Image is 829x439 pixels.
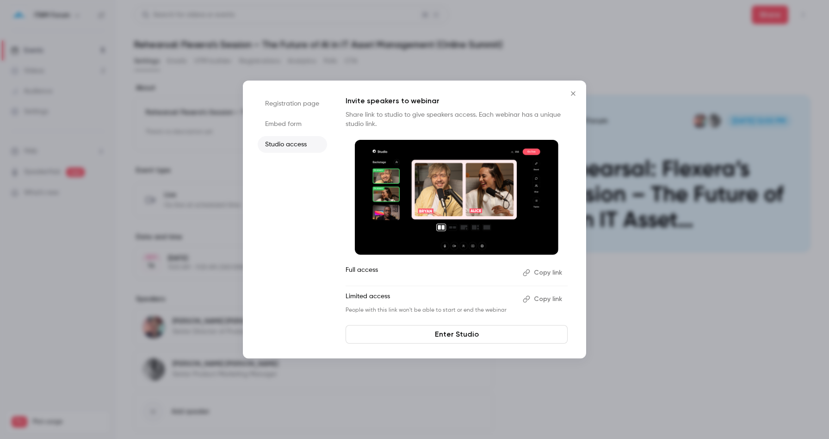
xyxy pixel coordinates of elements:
p: Full access [346,265,515,280]
li: Studio access [258,136,327,153]
p: People with this link won't be able to start or end the webinar [346,307,515,314]
button: Close [564,84,582,103]
img: Invite speakers to webinar [355,140,558,255]
a: Enter Studio [346,325,568,344]
li: Embed form [258,116,327,132]
p: Share link to studio to give speakers access. Each webinar has a unique studio link. [346,110,568,129]
li: Registration page [258,95,327,112]
button: Copy link [519,265,568,280]
p: Limited access [346,292,515,307]
p: Invite speakers to webinar [346,95,568,107]
button: Copy link [519,292,568,307]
